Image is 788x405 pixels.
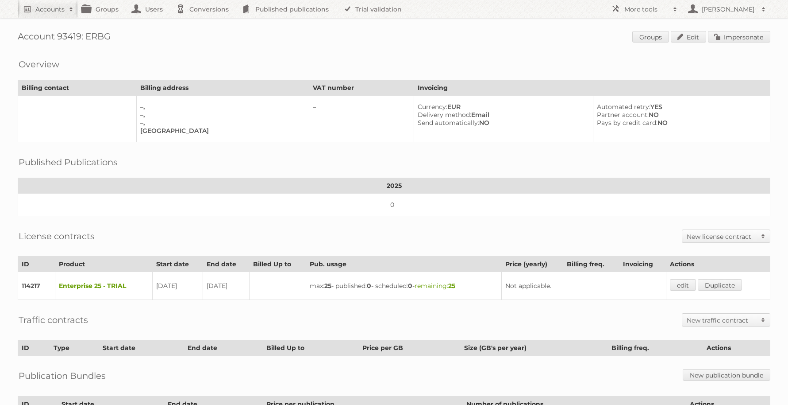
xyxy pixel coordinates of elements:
[140,103,301,111] div: –,
[184,340,262,356] th: End date
[50,340,99,356] th: Type
[418,119,479,127] span: Send automatically:
[448,282,455,290] strong: 25
[597,119,763,127] div: NO
[55,272,153,300] td: Enterprise 25 - TRIAL
[18,272,55,300] td: 114217
[418,103,447,111] span: Currency:
[249,257,306,272] th: Billed Up to
[140,111,301,119] div: –,
[309,80,414,96] th: VAT number
[358,340,460,356] th: Price per GB
[262,340,358,356] th: Billed Up to
[757,314,770,326] span: Toggle
[460,340,607,356] th: Size (GB's per year)
[698,279,742,291] a: Duplicate
[137,80,309,96] th: Billing address
[597,103,650,111] span: Automated retry:
[99,340,184,356] th: Start date
[408,282,412,290] strong: 0
[687,232,757,241] h2: New license contract
[671,31,706,43] a: Edit
[624,5,669,14] h2: More tools
[18,194,770,216] td: 0
[418,111,471,119] span: Delivery method:
[703,340,770,356] th: Actions
[306,257,502,272] th: Pub. usage
[35,5,65,14] h2: Accounts
[683,369,770,381] a: New publication bundle
[153,272,203,300] td: [DATE]
[597,103,763,111] div: YES
[700,5,757,14] h2: [PERSON_NAME]
[306,272,502,300] td: max: - published: - scheduled: -
[19,156,118,169] h2: Published Publications
[414,80,770,96] th: Invoicing
[632,31,669,43] a: Groups
[687,316,757,325] h2: New traffic contract
[19,230,95,243] h2: License contracts
[607,340,703,356] th: Billing freq.
[55,257,153,272] th: Product
[309,96,414,142] td: –
[682,230,770,242] a: New license contract
[563,257,619,272] th: Billing freq.
[140,119,301,127] div: –,
[619,257,666,272] th: Invoicing
[418,103,585,111] div: EUR
[18,80,137,96] th: Billing contact
[140,127,301,135] div: [GEOGRAPHIC_DATA]
[415,282,455,290] span: remaining:
[153,257,203,272] th: Start date
[19,313,88,327] h2: Traffic contracts
[324,282,331,290] strong: 25
[501,257,563,272] th: Price (yearly)
[666,257,770,272] th: Actions
[18,257,55,272] th: ID
[418,119,585,127] div: NO
[367,282,371,290] strong: 0
[757,230,770,242] span: Toggle
[708,31,770,43] a: Impersonate
[18,340,50,356] th: ID
[501,272,666,300] td: Not applicable.
[597,119,657,127] span: Pays by credit card:
[682,314,770,326] a: New traffic contract
[18,31,770,44] h1: Account 93419: ERBG
[19,369,106,382] h2: Publication Bundles
[597,111,763,119] div: NO
[670,279,696,291] a: edit
[19,58,59,71] h2: Overview
[203,257,249,272] th: End date
[597,111,649,119] span: Partner account:
[203,272,249,300] td: [DATE]
[18,178,770,194] th: 2025
[418,111,585,119] div: Email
